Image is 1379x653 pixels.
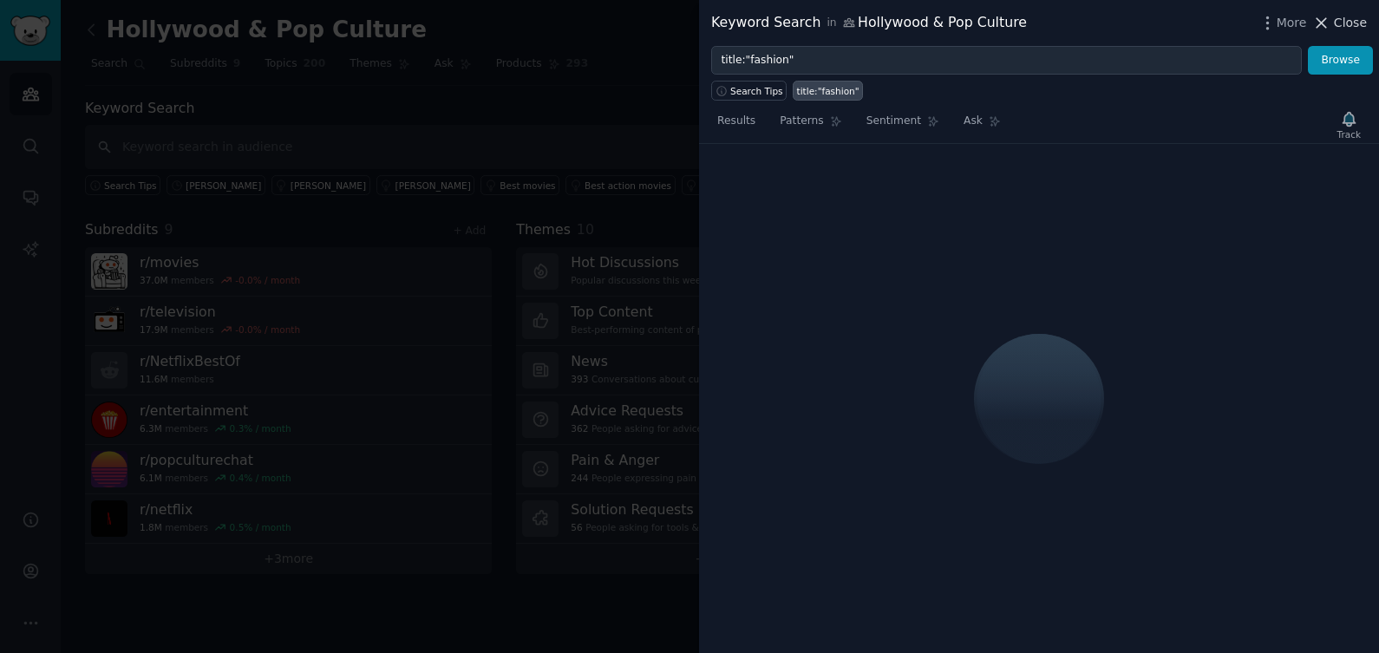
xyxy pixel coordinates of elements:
input: Try a keyword related to your business [711,46,1302,75]
span: Close [1334,14,1367,32]
span: Patterns [780,114,823,129]
a: title:"fashion" [793,81,863,101]
span: Ask [964,114,983,129]
button: Browse [1308,46,1373,75]
a: Patterns [774,108,847,143]
span: Search Tips [730,85,783,97]
span: Sentiment [866,114,921,129]
span: in [827,16,836,31]
div: Keyword Search Hollywood & Pop Culture [711,12,1027,34]
button: Search Tips [711,81,787,101]
span: More [1277,14,1307,32]
button: Close [1312,14,1367,32]
div: title:"fashion" [797,85,859,97]
span: Results [717,114,755,129]
a: Ask [957,108,1007,143]
a: Results [711,108,761,143]
a: Sentiment [860,108,945,143]
button: More [1258,14,1307,32]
